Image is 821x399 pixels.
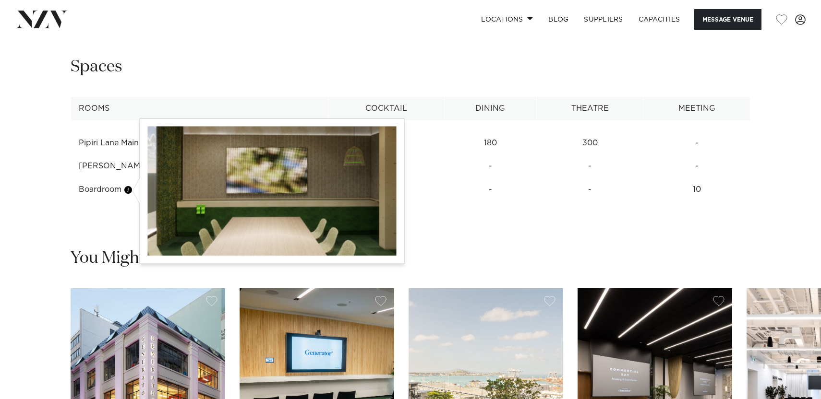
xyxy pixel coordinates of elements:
[148,127,397,256] img: MRbIJ2EIOGxpxNtxm8tGLoOGo2Llx0J4UidFOZpp.jpg
[15,11,68,28] img: nzv-logo.png
[631,9,688,30] a: Capacities
[536,154,644,178] td: -
[328,97,445,120] th: Cocktail
[576,9,630,30] a: SUPPLIERS
[71,97,328,120] th: Rooms
[536,97,644,120] th: Theatre
[445,178,536,201] td: -
[536,131,644,155] td: 300
[71,178,328,201] td: Boardroom
[644,154,750,178] td: -
[445,131,536,155] td: 180
[71,154,328,178] td: [PERSON_NAME] Traders
[694,9,761,30] button: Message Venue
[536,178,644,201] td: -
[445,154,536,178] td: -
[644,178,750,201] td: 10
[71,56,122,78] h2: Spaces
[445,97,536,120] th: Dining
[473,9,541,30] a: Locations
[71,247,216,269] h2: You Might Also Like
[71,131,328,155] td: Pipiri Lane Main Space
[541,9,576,30] a: BLOG
[644,131,750,155] td: -
[644,97,750,120] th: Meeting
